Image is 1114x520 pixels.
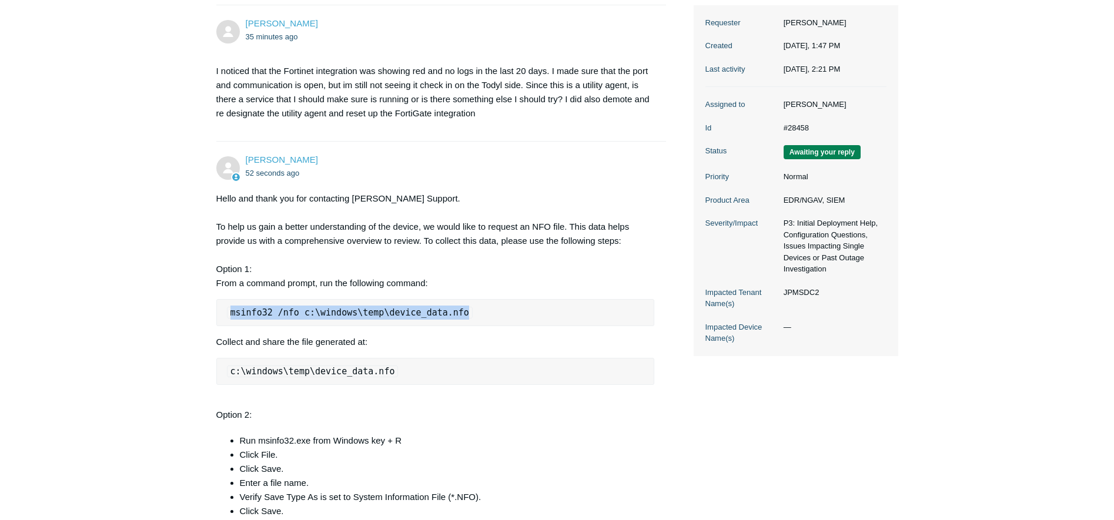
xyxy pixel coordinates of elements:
span: Michael Matulewicz [246,18,318,28]
time: 09/26/2025, 13:47 [246,32,298,41]
dt: Product Area [705,194,778,206]
a: [PERSON_NAME] [246,155,318,165]
dd: [PERSON_NAME] [778,99,886,110]
time: 09/26/2025, 14:21 [246,169,300,177]
li: Enter a file name. [240,476,655,490]
li: Verify Save Type As is set to System Information File (*.NFO). [240,490,655,504]
dd: JPMSDC2 [778,287,886,298]
code: c:\windows\temp\device_data.nfo [227,365,399,377]
p: I noticed that the Fortinet integration was showing red and no logs in the last 20 days. I made s... [216,64,655,120]
dt: Assigned to [705,99,778,110]
dd: EDR/NGAV, SIEM [778,194,886,206]
dt: Impacted Tenant Name(s) [705,287,778,310]
dd: P3: Initial Deployment Help, Configuration Questions, Issues Impacting Single Devices or Past Out... [778,217,886,275]
dd: #28458 [778,122,886,134]
dt: Created [705,40,778,52]
dt: Priority [705,171,778,183]
dt: Impacted Device Name(s) [705,321,778,344]
dd: Normal [778,171,886,183]
time: 09/26/2025, 13:47 [784,41,841,50]
dt: Status [705,145,778,157]
dt: Id [705,122,778,134]
li: Run msinfo32.exe from Windows key + R [240,434,655,448]
li: Click Save. [240,504,655,518]
span: Kris Haire [246,155,318,165]
span: We are waiting for you to respond [784,145,861,159]
time: 09/26/2025, 14:21 [784,65,841,73]
a: [PERSON_NAME] [246,18,318,28]
dd: — [778,321,886,333]
li: Click Save. [240,462,655,476]
dt: Severity/Impact [705,217,778,229]
code: msinfo32 /nfo c:\windows\temp\device_data.nfo [227,307,473,318]
li: Click File. [240,448,655,462]
dt: Requester [705,17,778,29]
dt: Last activity [705,63,778,75]
dd: [PERSON_NAME] [778,17,886,29]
